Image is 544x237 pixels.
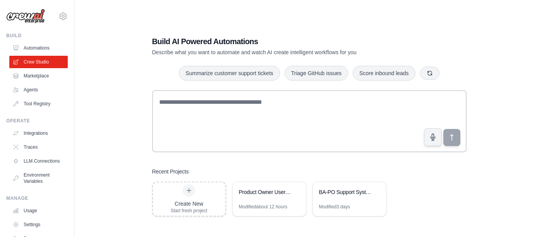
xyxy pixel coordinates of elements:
div: Create New [171,200,208,208]
a: Automations [9,42,68,54]
div: Operate [6,118,68,124]
p: Describe what you want to automate and watch AI create intelligent workflows for you [152,48,412,56]
a: Marketplace [9,70,68,82]
h3: Recent Projects [152,168,189,175]
div: Start fresh project [171,208,208,214]
a: LLM Connections [9,155,68,167]
button: Triage GitHub issues [285,66,348,81]
a: Crew Studio [9,56,68,68]
img: Logo [6,9,45,24]
div: BA-PO Support System [319,188,372,196]
h1: Build AI Powered Automations [152,36,412,47]
button: Summarize customer support tickets [179,66,280,81]
div: Modified about 12 hours [239,204,287,210]
a: Settings [9,218,68,231]
button: Click to speak your automation idea [424,128,442,146]
button: Score inbound leads [353,66,415,81]
a: Traces [9,141,68,153]
div: Modified 3 days [319,204,350,210]
div: Manage [6,195,68,201]
div: Build [6,33,68,39]
div: Product Owner User Story Management System [239,188,292,196]
a: Agents [9,84,68,96]
a: Integrations [9,127,68,139]
button: Get new suggestions [420,67,439,80]
a: Environment Variables [9,169,68,187]
a: Usage [9,204,68,217]
a: Tool Registry [9,98,68,110]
